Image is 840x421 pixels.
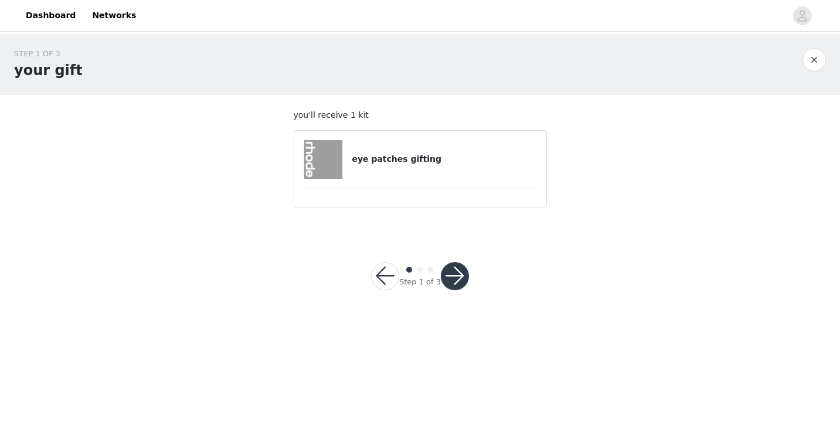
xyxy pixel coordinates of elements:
[19,2,83,29] a: Dashboard
[352,153,536,165] h4: eye patches gifting
[294,109,547,121] p: you'll receive 1 kit
[797,6,808,25] div: avatar
[399,276,441,288] div: Step 1 of 3
[14,60,83,81] h1: your gift
[85,2,143,29] a: Networks
[304,140,343,179] img: eye patches gifting
[14,48,83,60] div: STEP 1 OF 3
